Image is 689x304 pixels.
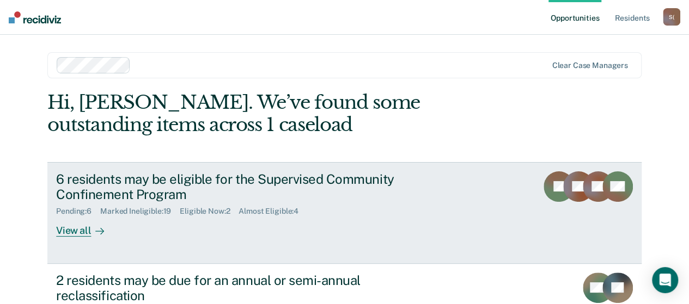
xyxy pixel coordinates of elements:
[652,267,678,293] div: Open Intercom Messenger
[100,207,180,216] div: Marked Ineligible : 19
[56,207,100,216] div: Pending : 6
[9,11,61,23] img: Recidiviz
[56,171,438,203] div: 6 residents may be eligible for the Supervised Community Confinement Program
[47,162,642,264] a: 6 residents may be eligible for the Supervised Community Confinement ProgramPending:6Marked Ineli...
[180,207,239,216] div: Eligible Now : 2
[239,207,307,216] div: Almost Eligible : 4
[663,8,680,26] button: S(
[663,8,680,26] div: S (
[56,272,438,304] div: 2 residents may be due for an annual or semi-annual reclassification
[56,216,117,237] div: View all
[47,91,522,136] div: Hi, [PERSON_NAME]. We’ve found some outstanding items across 1 caseload
[552,61,627,70] div: Clear case managers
